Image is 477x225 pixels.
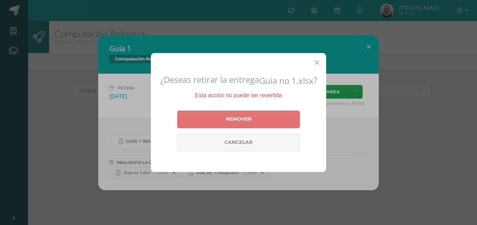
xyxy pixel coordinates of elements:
[177,111,300,128] a: Remover
[177,134,300,151] a: Cancelar
[259,75,314,86] span: Guia no 1.xlsx
[159,74,318,86] h2: ¿Deseas retirar la entrega ?
[195,92,282,98] span: Esta acción no puede ser revertida
[315,58,319,67] span: Close (Esc)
